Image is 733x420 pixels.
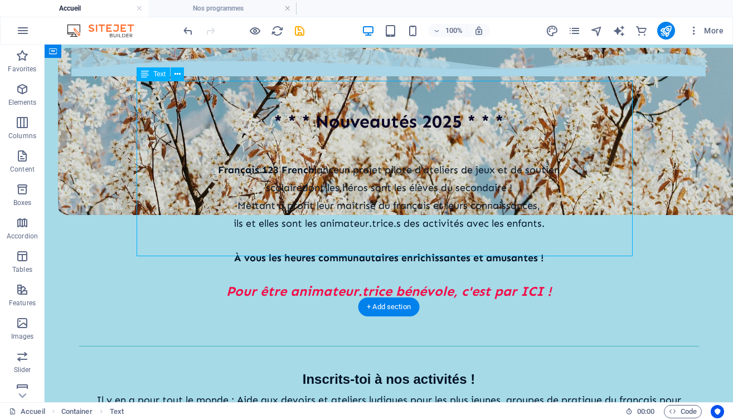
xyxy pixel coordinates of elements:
[445,24,463,37] h6: 100%
[428,24,468,37] button: 100%
[635,25,648,37] i: Commerce
[182,25,195,37] i: Undo: Change image (Ctrl+Z)
[271,25,284,37] i: Reload page
[657,22,675,40] button: publish
[153,71,166,77] span: Text
[181,24,195,37] button: undo
[688,25,724,36] span: More
[613,24,626,37] button: text_generator
[11,332,34,341] p: Images
[8,65,36,74] p: Favorites
[645,407,647,416] span: :
[270,24,284,37] button: reload
[711,405,724,418] button: Usercentrics
[664,405,702,418] button: Code
[568,24,581,37] button: pages
[9,299,36,307] p: Features
[669,405,697,418] span: Code
[358,297,420,316] div: + Add section
[568,25,581,37] i: Pages (Ctrl+Alt+S)
[7,232,38,241] p: Accordion
[590,25,603,37] i: Navigator
[148,2,297,14] h4: Nos programmes
[590,24,604,37] button: navigator
[13,198,32,207] p: Boxes
[293,24,306,37] button: save
[8,98,37,107] p: Elements
[61,405,93,418] span: Click to select. Double-click to edit
[12,265,32,274] p: Tables
[546,24,559,37] button: design
[635,24,648,37] button: commerce
[110,405,124,418] span: Click to select. Double-click to edit
[9,405,45,418] a: Click to cancel selection. Double-click to open Pages
[637,405,654,418] span: 00 00
[10,165,35,174] p: Content
[8,131,36,140] p: Columns
[293,25,306,37] i: Save (Ctrl+S)
[659,25,672,37] i: Publish
[61,405,124,418] nav: breadcrumb
[684,22,728,40] button: More
[14,365,31,374] p: Slider
[64,24,148,37] img: Editor Logo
